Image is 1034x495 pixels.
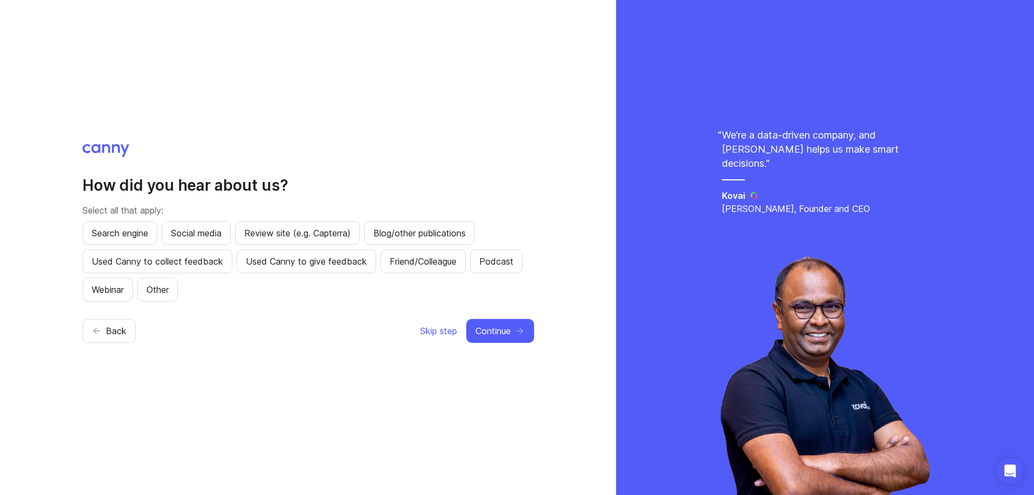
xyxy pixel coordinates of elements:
[92,283,124,296] span: Webinar
[420,319,458,343] button: Skip step
[83,144,130,157] img: Canny logo
[750,191,759,200] img: Kovai logo
[83,249,232,273] button: Used Canny to collect feedback
[83,176,534,195] h2: How did you hear about us?
[420,324,457,337] span: Skip step
[83,204,534,217] p: Select all that apply:
[722,202,928,215] p: [PERSON_NAME], Founder and CEO
[997,458,1023,484] div: Open Intercom Messenger
[147,283,169,296] span: Other
[722,189,745,202] h5: Kovai
[83,319,136,343] button: Back
[92,255,223,268] span: Used Canny to collect feedback
[92,227,148,240] span: Search engine
[479,255,513,268] span: Podcast
[137,278,178,302] button: Other
[244,227,351,240] span: Review site (e.g. Capterra)
[106,324,126,337] span: Back
[722,128,928,171] p: We’re a data-driven company, and [PERSON_NAME] helps us make smart decisions. "
[83,278,133,302] button: Webinar
[373,227,466,240] span: Blog/other publications
[237,249,376,273] button: Used Canny to give feedback
[470,249,523,273] button: Podcast
[720,256,930,495] img: saravana-fdffc8c2a6fa09d1791ca03b1e989ae1.webp
[390,255,456,268] span: Friend/Colleague
[171,227,221,240] span: Social media
[364,221,475,245] button: Blog/other publications
[466,319,534,343] button: Continue
[380,249,466,273] button: Friend/Colleague
[83,221,157,245] button: Search engine
[475,324,511,337] span: Continue
[162,221,231,245] button: Social media
[235,221,360,245] button: Review site (e.g. Capterra)
[246,255,367,268] span: Used Canny to give feedback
